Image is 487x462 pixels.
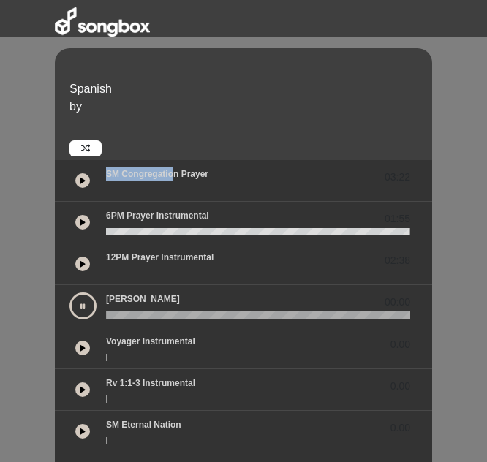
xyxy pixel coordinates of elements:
[106,335,195,348] p: Voyager Instrumental
[106,167,208,181] p: SM Congregation Prayer
[385,295,410,310] span: 00:00
[106,209,209,222] p: 6PM Prayer Instrumental
[385,211,410,227] span: 01:55
[106,292,180,306] p: [PERSON_NAME]
[390,420,410,436] span: 0.00
[385,253,410,268] span: 02:38
[69,80,429,98] p: Spanish
[106,376,195,390] p: Rv 1:1-3 Instrumental
[390,379,410,394] span: 0.00
[390,337,410,352] span: 0.00
[69,100,82,113] span: by
[385,170,410,185] span: 03:22
[55,7,150,37] img: songbox-logo-white.png
[106,251,214,264] p: 12PM Prayer Instrumental
[106,418,181,431] p: SM Eternal Nation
